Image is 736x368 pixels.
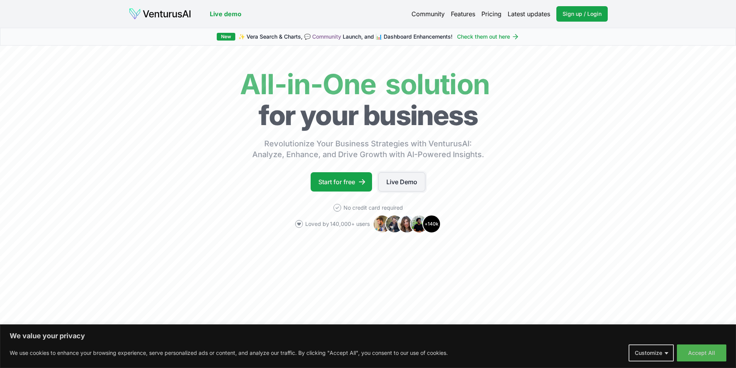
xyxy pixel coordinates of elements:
[385,215,404,233] img: Avatar 2
[217,33,235,41] div: New
[677,344,726,361] button: Accept All
[10,348,448,358] p: We use cookies to enhance your browsing experience, serve personalized ads or content, and analyz...
[129,8,191,20] img: logo
[457,33,519,41] a: Check them out here
[563,10,602,18] span: Sign up / Login
[481,9,501,19] a: Pricing
[10,331,726,341] p: We value your privacy
[411,9,445,19] a: Community
[373,215,391,233] img: Avatar 1
[378,172,425,192] a: Live Demo
[398,215,416,233] img: Avatar 3
[629,344,674,361] button: Customize
[508,9,550,19] a: Latest updates
[451,9,475,19] a: Features
[210,9,241,19] a: Live demo
[238,33,452,41] span: ✨ Vera Search & Charts, 💬 Launch, and 📊 Dashboard Enhancements!
[311,172,372,192] a: Start for free
[556,6,608,22] a: Sign up / Login
[410,215,428,233] img: Avatar 4
[312,33,341,40] a: Community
